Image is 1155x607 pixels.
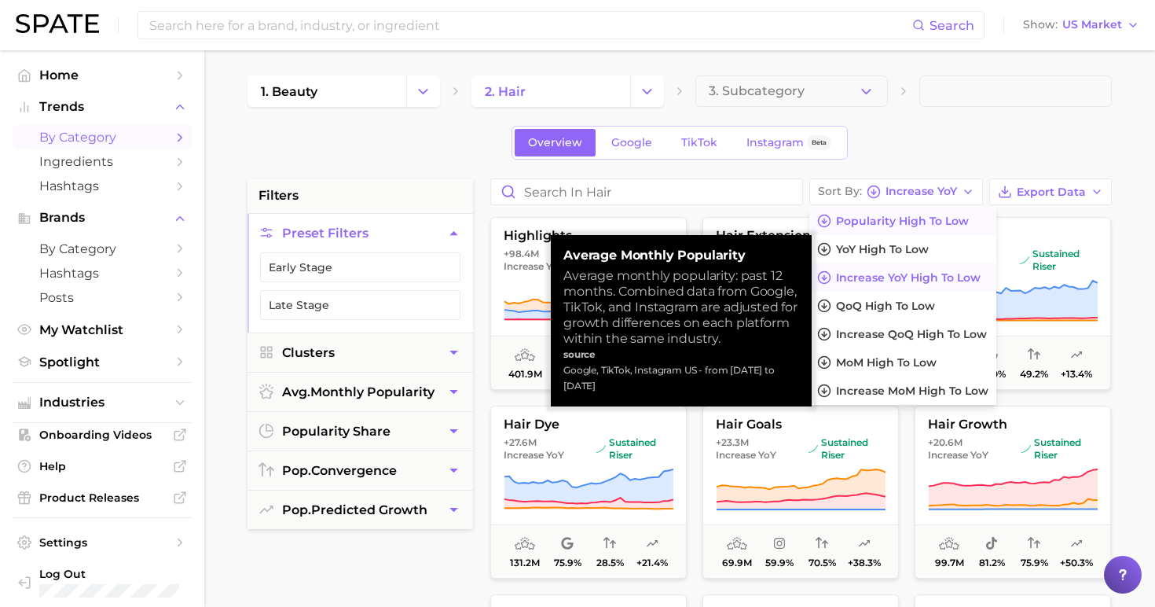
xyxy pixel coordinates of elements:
[13,237,192,261] a: by Category
[885,187,957,196] span: Increase YoY
[773,535,786,554] span: popularity share: Instagram
[611,136,652,149] span: Google
[39,567,225,581] span: Log Out
[282,463,311,478] abbr: popularity index
[1017,186,1086,199] span: Export Data
[808,557,836,568] span: 70.5%
[247,373,473,411] button: avg.monthly popularity
[636,557,668,568] span: +21.4%
[39,241,165,256] span: by Category
[39,355,165,370] span: Spotlight
[695,75,888,107] button: 3. Subcategory
[1021,444,1031,454] img: sustained riser
[1061,369,1092,380] span: +13.4%
[13,350,192,374] a: Spotlight
[765,557,794,568] span: 59.9%
[808,436,885,462] span: sustained riser
[282,463,397,478] span: convergence
[13,206,192,230] button: Brands
[247,333,473,372] button: Clusters
[247,451,473,490] button: pop.convergence
[39,535,165,550] span: Settings
[1023,20,1058,29] span: Show
[39,322,165,337] span: My Watchlist
[563,268,799,347] div: Average monthly popularity: past 12 months. Combined data from Google, TikTok, and Instagram are ...
[504,260,564,273] span: Increase YoY
[935,557,964,568] span: 99.7m
[490,217,687,390] button: highlights+98.4m Increase YoYsustained risersustained riser401.9m56.0%56.0%+24.4%
[261,84,317,99] span: 1. beauty
[13,95,192,119] button: Trends
[528,136,582,149] span: Overview
[13,562,192,602] a: Log out. Currently logged in with e-mail tianna.middleton@prosehair.com.
[39,395,165,410] span: Industries
[809,178,983,205] button: Sort ByIncrease YoY
[646,535,658,554] span: popularity predicted growth: Very Likely
[13,285,192,310] a: Posts
[258,186,299,205] span: filters
[39,100,165,114] span: Trends
[504,449,564,462] span: Increase YoY
[709,84,805,98] span: 3. Subcategory
[1020,369,1048,380] span: 49.2%
[733,129,845,156] a: InstagramBeta
[716,436,749,448] span: +23.3m
[812,136,827,149] span: Beta
[836,356,937,370] span: MoM high to low
[702,217,899,390] button: hair extension+37.9m Increase YoYsustained risersustained riser193.9m35.8%34.2%+20.1%
[148,12,912,39] input: Search here for a brand, industry, or ingredient
[596,436,673,462] span: sustained riser
[630,75,664,107] button: Change Category
[716,449,776,462] span: Increase YoY
[598,129,665,156] a: Google
[39,178,165,193] span: Hashtags
[668,129,731,156] a: TikTok
[1021,436,1098,462] span: sustained riser
[515,346,535,365] span: average monthly popularity: Very High Popularity
[13,486,192,510] a: Product Releases
[282,345,335,360] span: Clusters
[39,491,165,505] span: Product Releases
[939,535,959,554] span: average monthly popularity: Very High Popularity
[247,491,473,529] button: pop.predicted growth
[596,444,606,454] img: sustained riser
[13,318,192,342] a: My Watchlist
[554,557,581,568] span: 75.9%
[985,535,998,554] span: popularity share: TikTok
[282,384,434,399] span: monthly popularity
[510,557,540,568] span: 131.2m
[39,68,165,83] span: Home
[13,63,192,87] a: Home
[702,406,899,579] button: hair goals+23.3m Increase YoYsustained risersustained riser69.9m59.9%70.5%+38.3%
[491,229,686,243] span: highlights
[13,454,192,478] a: Help
[1019,15,1143,35] button: ShowUS Market
[39,290,165,305] span: Posts
[491,418,686,432] span: hair dye
[508,369,542,380] span: 401.9m
[1060,557,1093,568] span: +50.3%
[563,248,799,263] strong: Average Monthly Popularity
[681,136,717,149] span: TikTok
[1021,557,1048,568] span: 75.9%
[515,535,535,554] span: average monthly popularity: Very High Popularity
[848,557,881,568] span: +38.3%
[39,459,165,473] span: Help
[471,75,630,107] a: 2. hair
[39,266,165,281] span: Hashtags
[1028,346,1040,365] span: popularity convergence: Medium Convergence
[858,535,871,554] span: popularity predicted growth: Very Likely
[603,535,616,554] span: popularity convergence: Low Convergence
[836,271,981,285] span: Increase YoY high to low
[1070,346,1083,365] span: popularity predicted growth: Very Likely
[816,535,828,554] span: popularity convergence: High Convergence
[746,136,804,149] span: Instagram
[915,217,1111,390] button: shampoo+37.1m Increase YoYsustained risersustained riser278.9m92.0%49.2%+13.4%
[13,174,192,198] a: Hashtags
[39,154,165,169] span: Ingredients
[836,328,987,341] span: Increase QoQ high to low
[504,248,539,259] span: +98.4m
[282,424,390,439] span: popularity share
[1070,535,1083,554] span: popularity predicted growth: Very Likely
[260,290,460,320] button: Late Stage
